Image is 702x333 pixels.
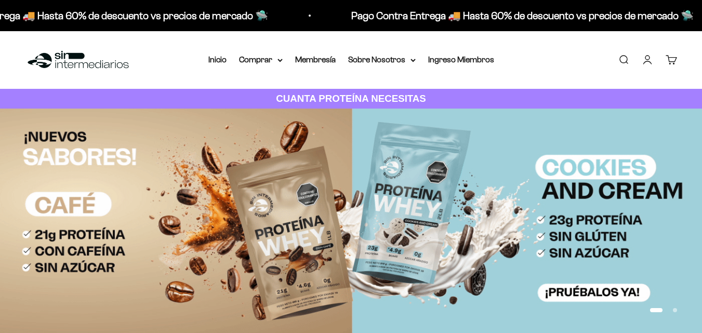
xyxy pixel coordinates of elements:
[428,55,494,64] a: Ingreso Miembros
[208,55,227,64] a: Inicio
[268,7,610,24] p: Pago Contra Entrega 🚚 Hasta 60% de descuento vs precios de mercado 🛸
[239,53,283,66] summary: Comprar
[295,55,336,64] a: Membresía
[276,93,426,104] strong: CUANTA PROTEÍNA NECESITAS
[348,53,416,66] summary: Sobre Nosotros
